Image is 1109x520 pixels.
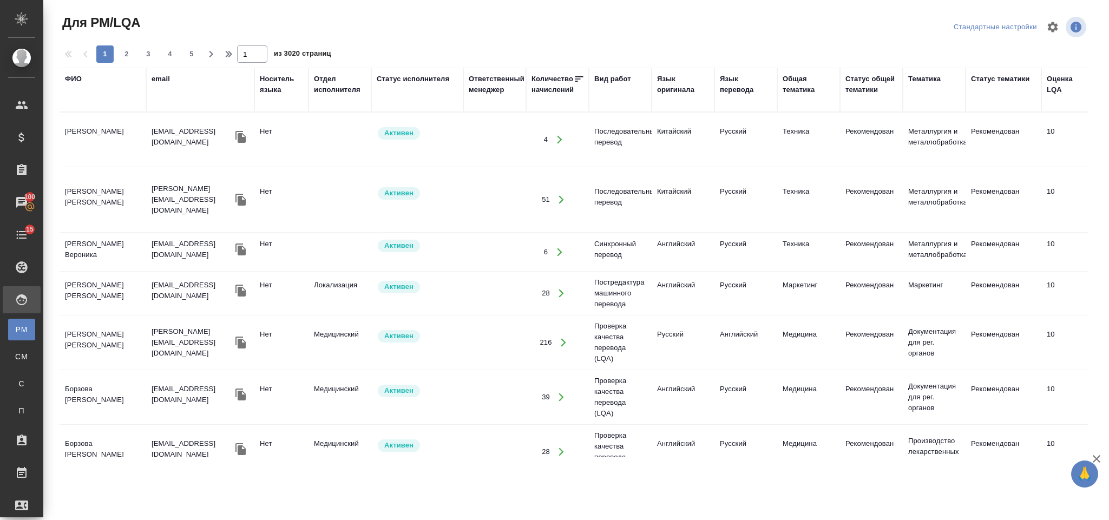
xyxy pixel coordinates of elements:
td: Английский [714,324,777,361]
div: перевод идеальный/почти идеальный. Ни редактор, ни корректор не нужен [1047,280,1099,291]
td: Техника [777,233,840,271]
td: Английский [652,433,714,471]
td: Нет [254,233,309,271]
span: из 3020 страниц [274,47,331,63]
a: П [8,400,35,422]
div: Рядовой исполнитель: назначай с учетом рейтинга [377,438,458,453]
td: Нет [254,121,309,159]
button: Скопировать [233,282,249,299]
p: Активен [384,331,414,341]
td: [PERSON_NAME] [60,121,146,159]
p: [PERSON_NAME][EMAIL_ADDRESS][DOMAIN_NAME] [152,183,233,216]
td: Нет [254,433,309,471]
td: Рекомендован [840,121,903,159]
div: Рядовой исполнитель: назначай с учетом рейтинга [377,126,458,141]
p: [EMAIL_ADDRESS][DOMAIN_NAME] [152,239,233,260]
td: Последовательный перевод [589,181,652,219]
td: Китайский [652,121,714,159]
p: Активен [384,440,414,451]
td: Русский [652,324,714,361]
td: [PERSON_NAME] Вероника [60,233,146,271]
td: Русский [714,233,777,271]
div: Рядовой исполнитель: назначай с учетом рейтинга [377,239,458,253]
td: Рекомендован [966,121,1041,159]
td: Производство лекарственных препаратов [903,430,966,473]
button: Скопировать [233,386,249,403]
span: PM [14,324,30,335]
td: Техника [777,121,840,159]
td: [PERSON_NAME] [PERSON_NAME] [60,274,146,312]
td: Английский [652,274,714,312]
div: Рядовой исполнитель: назначай с учетом рейтинга [377,280,458,294]
div: email [152,74,170,84]
p: Активен [384,128,414,139]
div: перевод идеальный/почти идеальный. Ни редактор, ни корректор не нужен [1047,438,1099,449]
td: Рекомендован [840,233,903,271]
td: Медицинский [309,378,371,416]
td: Рекомендован [966,433,1041,471]
div: Вид работ [594,74,631,84]
button: 4 [161,45,179,63]
div: 6 [544,247,548,258]
button: Открыть работы [548,129,570,151]
p: [EMAIL_ADDRESS][DOMAIN_NAME] [152,384,233,405]
button: Скопировать [233,241,249,258]
td: Нет [254,274,309,312]
span: 4 [161,49,179,60]
td: Рекомендован [966,181,1041,219]
td: Английский [652,378,714,416]
td: Борзова [PERSON_NAME] [60,433,146,471]
div: перевод идеальный/почти идеальный. Ни редактор, ни корректор не нужен [1047,384,1099,394]
div: split button [951,19,1040,36]
button: Открыть работы [550,441,573,463]
td: Борзова [PERSON_NAME] [60,378,146,416]
div: 39 [542,392,550,403]
td: Маркетинг [777,274,840,312]
p: [PERSON_NAME][EMAIL_ADDRESS][DOMAIN_NAME] [152,326,233,359]
td: Последовательный перевод [589,121,652,159]
div: Общая тематика [783,74,835,95]
span: 100 [18,192,42,202]
div: Оценка LQA [1047,74,1088,95]
span: Посмотреть информацию [1066,17,1088,37]
div: Тематика [908,74,941,84]
div: 28 [542,446,550,457]
td: Русский [714,274,777,312]
td: Рекомендован [840,274,903,312]
p: Активен [384,385,414,396]
div: 216 [540,337,552,348]
button: Скопировать [233,441,249,457]
td: Медицина [777,324,840,361]
div: перевод идеальный/почти идеальный. Ни редактор, ни корректор не нужен [1047,186,1099,197]
td: Документация для рег. органов [903,321,966,364]
a: 15 [3,221,41,248]
td: Русский [714,121,777,159]
button: Скопировать [233,334,249,351]
a: 100 [3,189,41,216]
div: 51 [542,194,550,205]
td: Металлургия и металлобработка [903,181,966,219]
span: Настроить таблицу [1040,14,1066,40]
div: Носитель языка [260,74,303,95]
div: Язык перевода [720,74,772,95]
td: Медицинский [309,433,371,471]
button: 3 [140,45,157,63]
td: [PERSON_NAME] [PERSON_NAME] [60,324,146,361]
td: Рекомендован [966,233,1041,271]
span: CM [14,351,30,362]
td: Металлургия и металлобработка [903,121,966,159]
div: перевод идеальный/почти идеальный. Ни редактор, ни корректор не нужен [1047,126,1099,137]
td: Рекомендован [840,181,903,219]
button: Скопировать [233,192,249,208]
button: Открыть работы [548,241,570,263]
td: Маркетинг [903,274,966,312]
div: Рядовой исполнитель: назначай с учетом рейтинга [377,186,458,201]
div: Рядовой исполнитель: назначай с учетом рейтинга [377,329,458,344]
button: Открыть работы [550,282,573,305]
button: Открыть работы [550,189,573,211]
td: Английский [652,233,714,271]
td: Медицина [777,433,840,471]
td: Документация для рег. органов [903,376,966,419]
span: С [14,378,30,389]
div: Ответственный менеджер [469,74,524,95]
